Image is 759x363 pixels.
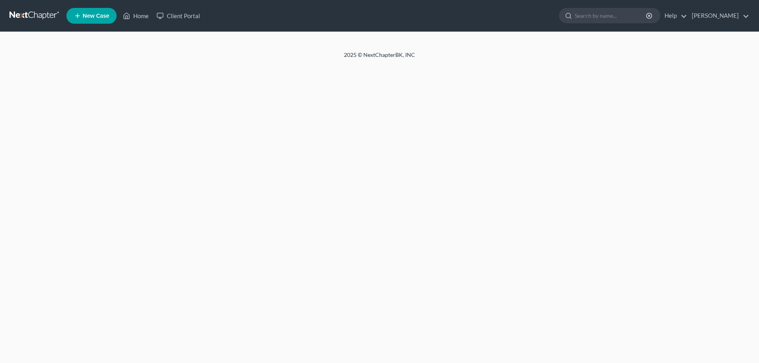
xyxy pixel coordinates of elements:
[688,9,749,23] a: [PERSON_NAME]
[83,13,109,19] span: New Case
[154,51,605,65] div: 2025 © NextChapterBK, INC
[153,9,204,23] a: Client Portal
[661,9,687,23] a: Help
[575,8,647,23] input: Search by name...
[119,9,153,23] a: Home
